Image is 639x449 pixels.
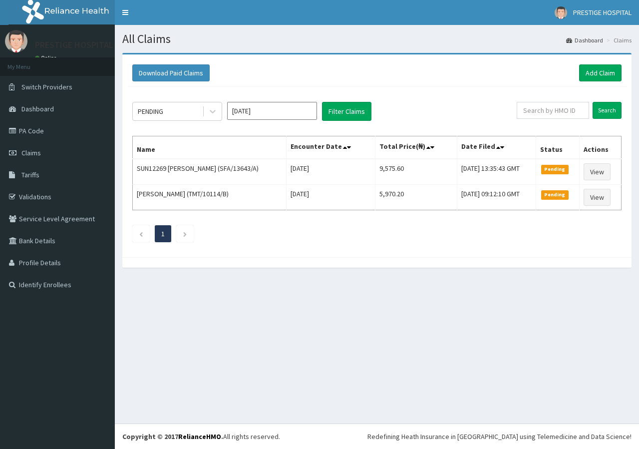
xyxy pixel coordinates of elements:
li: Claims [604,36,632,44]
td: SUN12269 [PERSON_NAME] (SFA/13643/A) [133,159,287,185]
img: User Image [555,6,567,19]
td: [DATE] [287,185,375,210]
td: [PERSON_NAME] (TMT/10114/B) [133,185,287,210]
td: [DATE] 13:35:43 GMT [457,159,536,185]
a: Dashboard [566,36,603,44]
th: Status [536,136,580,159]
p: PRESTIGE HOSPITAL [35,40,113,49]
footer: All rights reserved. [115,424,639,449]
span: Tariffs [21,170,39,179]
th: Date Filed [457,136,536,159]
a: Add Claim [579,64,622,81]
button: Filter Claims [322,102,371,121]
input: Select Month and Year [227,102,317,120]
th: Total Price(₦) [375,136,457,159]
button: Download Paid Claims [132,64,210,81]
span: Pending [541,165,569,174]
a: View [584,163,611,180]
th: Name [133,136,287,159]
div: Redefining Heath Insurance in [GEOGRAPHIC_DATA] using Telemedicine and Data Science! [367,432,632,442]
a: Previous page [139,229,143,238]
a: Page 1 is your current page [161,229,165,238]
input: Search by HMO ID [517,102,589,119]
img: User Image [5,30,27,52]
h1: All Claims [122,32,632,45]
a: Next page [183,229,187,238]
td: 9,575.60 [375,159,457,185]
th: Encounter Date [287,136,375,159]
span: Switch Providers [21,82,72,91]
td: 5,970.20 [375,185,457,210]
a: RelianceHMO [178,432,221,441]
span: Dashboard [21,104,54,113]
span: Pending [541,190,569,199]
td: [DATE] 09:12:10 GMT [457,185,536,210]
div: PENDING [138,106,163,116]
span: PRESTIGE HOSPITAL [573,8,632,17]
td: [DATE] [287,159,375,185]
strong: Copyright © 2017 . [122,432,223,441]
span: Claims [21,148,41,157]
a: View [584,189,611,206]
input: Search [593,102,622,119]
th: Actions [580,136,622,159]
a: Online [35,54,59,61]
